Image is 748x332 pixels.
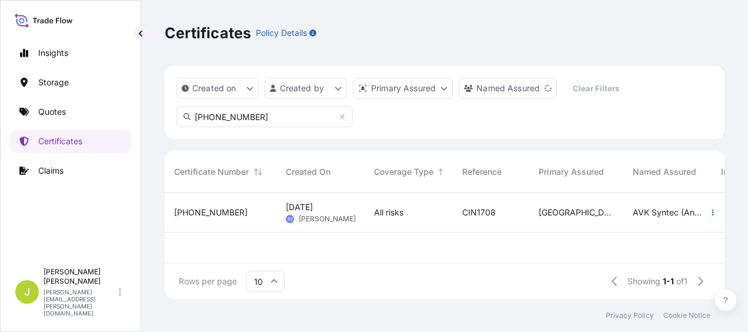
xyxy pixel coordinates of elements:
input: Search Certificate or Reference... [176,106,353,127]
p: Insights [38,47,68,59]
p: Clear Filters [573,82,619,94]
span: Named Assured [633,166,696,178]
span: [PERSON_NAME] [299,214,356,224]
span: of 1 [676,275,687,287]
button: createdBy Filter options [265,78,347,99]
p: Certificates [38,135,82,147]
a: Claims [10,159,131,182]
a: Certificates [10,130,131,153]
span: Primary Assured [539,166,604,178]
button: Sort [436,165,450,179]
p: Named Assured [476,82,540,94]
button: Clear Filters [563,79,629,98]
button: distributor Filter options [353,78,453,99]
button: Sort [251,165,265,179]
a: Storage [10,71,131,94]
span: PJ [288,213,293,225]
p: Primary Assured [371,82,436,94]
span: Created On [286,166,330,178]
span: Coverage Type [374,166,433,178]
span: AVK Syntec (Anhui) Co., Ltd. [633,207,702,218]
p: [PERSON_NAME][EMAIL_ADDRESS][PERSON_NAME][DOMAIN_NAME] [44,288,116,317]
p: Claims [38,165,64,177]
p: Created by [280,82,325,94]
span: Showing [627,275,660,287]
span: CIN1708 [462,207,496,218]
span: [DATE] [286,201,313,213]
span: [GEOGRAPHIC_DATA] [539,207,614,218]
span: Reference [462,166,502,178]
p: Certificates [165,24,251,42]
a: Cookie Notice [663,311,710,320]
p: Policy Details [256,27,307,39]
span: Certificate Number [174,166,249,178]
button: cargoOwner Filter options [459,78,557,99]
span: [PHONE_NUMBER] [174,207,248,218]
p: [PERSON_NAME] [PERSON_NAME] [44,267,116,286]
span: J [24,286,30,298]
a: Quotes [10,100,131,124]
a: Insights [10,41,131,65]
p: Storage [38,77,69,88]
p: Created on [192,82,236,94]
a: Privacy Policy [606,311,654,320]
button: createdOn Filter options [176,78,259,99]
span: Rows per page [179,275,237,287]
span: All risks [374,207,403,218]
p: Quotes [38,106,66,118]
span: 1-1 [663,275,674,287]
